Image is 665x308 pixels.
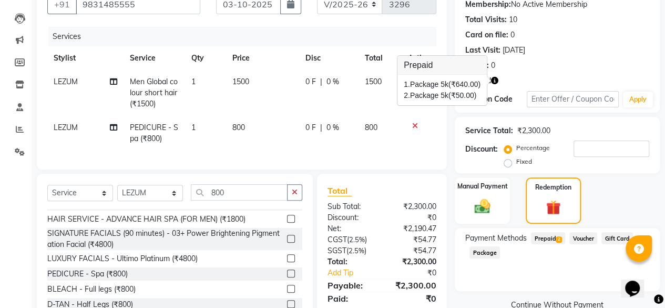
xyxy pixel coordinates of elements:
[448,80,480,88] span: (₹640.00)
[320,256,382,267] div: Total:
[320,212,382,223] div: Discount:
[130,77,178,108] span: Men Global colour short hair (₹1500)
[232,77,249,86] span: 1500
[535,183,571,192] label: Redemption
[404,79,480,90] div: Package 5k
[516,157,532,166] label: Fixed
[402,46,436,70] th: Action
[569,232,597,244] span: Voucher
[320,122,322,133] span: |
[404,90,480,101] div: Package 5k
[527,91,619,107] input: Enter Offer / Coupon Code
[320,279,382,292] div: Payable:
[320,267,392,279] a: Add Tip
[382,256,444,267] div: ₹2,300.00
[320,245,382,256] div: ( )
[320,201,382,212] div: Sub Total:
[365,77,382,86] span: 1500
[191,184,288,201] input: Search or Scan
[465,14,507,25] div: Total Visits:
[382,292,444,305] div: ₹0
[491,60,495,71] div: 0
[328,246,346,255] span: SGST
[465,45,500,56] div: Last Visit:
[47,228,283,250] div: SIGNATURE FACIALS (90 minutes) - 03+ Power Brightening Pigmentation Facial (₹4800)
[365,123,377,132] span: 800
[541,198,566,217] img: _gift.svg
[326,122,339,133] span: 0 %
[448,91,476,100] span: (₹50.00)
[47,284,136,295] div: BLEACH - Full legs (₹800)
[531,232,565,244] span: Prepaid
[601,232,633,244] span: Gift Card
[503,45,525,56] div: [DATE]
[556,236,561,243] span: 2
[469,197,495,216] img: _cash.svg
[404,80,410,88] span: 1.
[457,182,508,191] label: Manual Payment
[382,279,444,292] div: ₹2,300.00
[382,212,444,223] div: ₹0
[326,76,339,87] span: 0 %
[191,123,196,132] span: 1
[465,94,527,105] div: Coupon Code
[48,27,444,46] div: Services
[359,46,402,70] th: Total
[397,56,487,75] h3: Prepaid
[191,77,196,86] span: 1
[320,76,322,87] span: |
[226,46,299,70] th: Price
[47,269,128,280] div: PEDICURE - Spa (₹800)
[516,143,550,153] label: Percentage
[320,223,382,234] div: Net:
[469,246,500,259] span: Package
[382,201,444,212] div: ₹2,300.00
[54,123,78,132] span: LEZUM
[328,235,347,244] span: CGST
[382,223,444,234] div: ₹2,190.47
[465,125,513,136] div: Service Total:
[509,14,517,25] div: 10
[305,122,316,133] span: 0 F
[124,46,185,70] th: Service
[232,123,245,132] span: 800
[382,245,444,256] div: ₹54.77
[320,234,382,245] div: ( )
[349,235,365,244] span: 2.5%
[517,125,550,136] div: ₹2,300.00
[404,91,410,100] span: 2.
[392,267,444,279] div: ₹0
[320,292,382,305] div: Paid:
[328,185,352,196] span: Total
[54,77,78,86] span: LEZUM
[510,29,515,41] div: 0
[130,123,178,143] span: PEDICURE - Spa (₹800)
[47,253,198,264] div: LUXURY FACIALS - Ultimo Platinum (₹4800)
[382,234,444,245] div: ₹54.77
[621,266,654,297] iframe: chat widget
[465,144,498,155] div: Discount:
[623,92,653,107] button: Apply
[47,46,124,70] th: Stylist
[349,246,364,255] span: 2.5%
[305,76,316,87] span: 0 F
[465,233,527,244] span: Payment Methods
[299,46,359,70] th: Disc
[185,46,226,70] th: Qty
[465,29,508,41] div: Card on file:
[47,214,245,225] div: HAIR SERVICE - ADVANCE HAIR SPA (FOR MEN) (₹1800)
